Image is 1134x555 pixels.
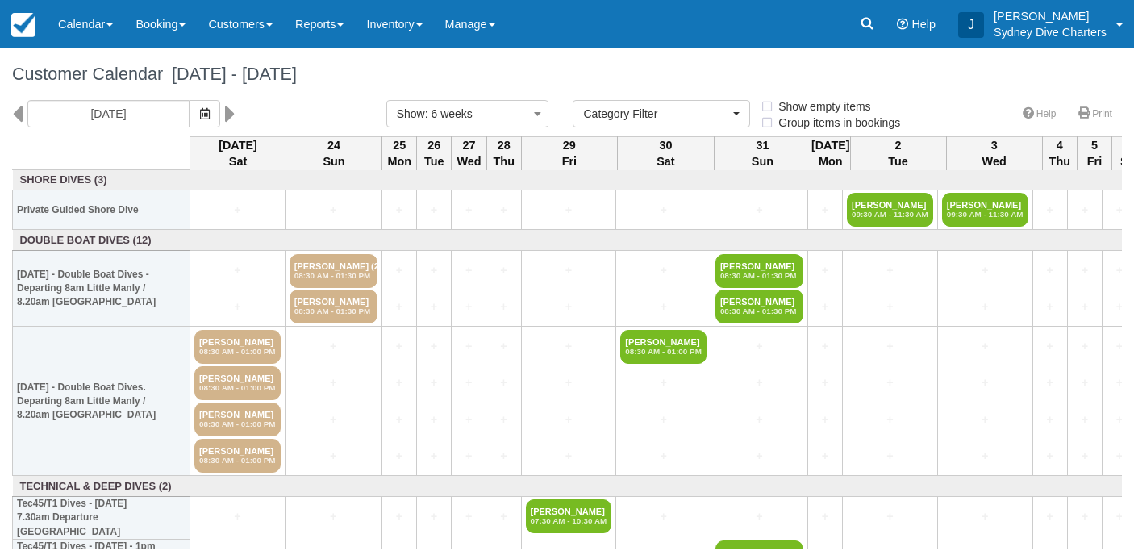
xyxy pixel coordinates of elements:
th: 4 Thu [1042,136,1077,170]
th: 2 Tue [850,136,946,170]
a: + [1107,508,1132,525]
a: [PERSON_NAME]08:30 AM - 01:30 PM [715,290,803,323]
h1: Customer Calendar [12,65,1122,84]
a: + [1037,448,1063,465]
a: + [456,374,482,391]
a: + [456,338,482,355]
a: + [942,338,1028,355]
a: [PERSON_NAME]08:30 AM - 01:30 PM [290,290,377,323]
a: + [620,374,707,391]
a: + [812,262,838,279]
a: + [526,298,612,315]
th: 30 Sat [617,136,714,170]
a: + [942,448,1028,465]
a: Print [1069,102,1122,126]
a: + [1107,298,1132,315]
button: Show: 6 weeks [386,100,549,127]
a: + [620,298,707,315]
a: + [421,448,447,465]
a: + [194,202,281,219]
th: 5 Fri [1077,136,1111,170]
a: + [1107,338,1132,355]
a: + [1107,202,1132,219]
a: + [290,508,377,525]
a: + [421,262,447,279]
div: J [958,12,984,38]
a: + [386,374,412,391]
th: 26 Tue [417,136,452,170]
a: + [456,448,482,465]
a: + [290,448,377,465]
a: + [715,338,803,355]
a: + [490,508,516,525]
a: + [386,298,412,315]
a: + [1037,411,1063,428]
a: + [715,374,803,391]
a: + [490,298,516,315]
a: + [715,411,803,428]
a: + [812,202,838,219]
a: + [490,338,516,355]
em: 08:30 AM - 01:00 PM [199,347,276,357]
a: + [386,202,412,219]
a: [PERSON_NAME]08:30 AM - 01:00 PM [194,403,281,436]
a: [PERSON_NAME]08:30 AM - 01:00 PM [194,330,281,364]
a: + [1037,202,1063,219]
a: + [812,508,838,525]
a: [PERSON_NAME]08:30 AM - 01:00 PM [620,330,707,364]
th: 24 Sun [286,136,382,170]
em: 09:30 AM - 11:30 AM [947,210,1024,219]
img: checkfront-main-nav-mini-logo.png [11,13,35,37]
th: 25 Mon [382,136,417,170]
a: + [194,262,281,279]
a: + [290,411,377,428]
a: + [1107,374,1132,391]
th: [DATE] Mon [811,136,850,170]
a: + [847,338,933,355]
a: [PERSON_NAME]09:30 AM - 11:30 AM [847,193,933,227]
em: 09:30 AM - 11:30 AM [852,210,928,219]
a: + [812,448,838,465]
a: + [526,374,612,391]
a: + [1072,374,1098,391]
a: + [812,374,838,391]
a: + [942,374,1028,391]
span: Group items in bookings [760,116,913,127]
a: + [1037,508,1063,525]
p: Sydney Dive Charters [994,24,1107,40]
a: + [456,202,482,219]
a: + [490,262,516,279]
span: : 6 weeks [425,107,473,120]
a: [PERSON_NAME]07:30 AM - 10:30 AM [526,499,612,533]
p: [PERSON_NAME] [994,8,1107,24]
a: + [490,374,516,391]
a: + [421,508,447,525]
span: Show empty items [760,100,883,111]
a: + [1072,448,1098,465]
label: Show empty items [760,94,881,119]
span: Category Filter [583,106,729,122]
em: 08:30 AM - 01:00 PM [625,347,702,357]
a: + [847,508,933,525]
a: + [194,298,281,315]
a: + [1037,338,1063,355]
a: Double Boat Dives (12) [17,233,186,248]
a: [PERSON_NAME]09:30 AM - 11:30 AM [942,193,1028,227]
a: + [620,508,707,525]
a: + [1037,262,1063,279]
a: + [620,411,707,428]
th: [DATE] - Double Boat Dives - Departing 8am Little Manly / 8.20am [GEOGRAPHIC_DATA] [13,251,190,327]
a: + [1107,411,1132,428]
a: + [526,202,612,219]
th: Private Guided Shore Dive [13,190,190,230]
a: + [526,411,612,428]
a: + [1107,262,1132,279]
a: + [847,262,933,279]
a: Help [1013,102,1066,126]
em: 08:30 AM - 01:30 PM [294,271,373,281]
em: 08:30 AM - 01:30 PM [720,271,798,281]
em: 08:30 AM - 01:00 PM [199,456,276,465]
a: [PERSON_NAME]08:30 AM - 01:30 PM [715,254,803,288]
th: 28 Thu [486,136,521,170]
a: + [386,508,412,525]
